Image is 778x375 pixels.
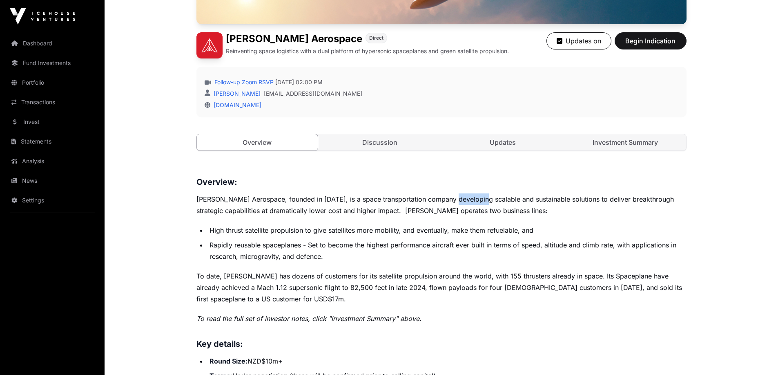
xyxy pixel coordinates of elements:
img: Dawn Aerospace [196,32,223,58]
strong: Round Size: [210,357,247,365]
a: News [7,172,98,190]
button: Updates on [546,32,611,49]
p: To date, [PERSON_NAME] has dozens of customers for its satellite propulsion around the world, wit... [196,270,687,305]
nav: Tabs [197,134,686,150]
a: Updates [442,134,564,150]
span: Begin Indication [625,36,676,46]
a: Statements [7,132,98,150]
span: [DATE] 02:00 PM [275,78,323,86]
iframe: Chat Widget [737,336,778,375]
a: Portfolio [7,74,98,92]
span: Direct [369,35,383,41]
h3: Overview: [196,175,687,189]
a: [EMAIL_ADDRESS][DOMAIN_NAME] [264,90,362,98]
em: To read the full set of investor notes, click "Investment Summary" above. [196,314,421,323]
a: Overview [196,134,319,151]
img: Icehouse Ventures Logo [10,8,75,25]
a: Follow-up Zoom RSVP [213,78,274,86]
li: Rapidly reusable spaceplanes - Set to become the highest performance aircraft ever built in terms... [207,239,687,262]
a: [DOMAIN_NAME] [210,101,261,108]
h3: Key details: [196,337,687,350]
a: Invest [7,113,98,131]
h1: [PERSON_NAME] Aerospace [226,32,362,45]
a: Fund Investments [7,54,98,72]
a: Dashboard [7,34,98,52]
p: [PERSON_NAME] Aerospace, founded in [DATE], is a space transportation company developing scalable... [196,193,687,216]
a: Begin Indication [615,40,687,49]
a: Investment Summary [565,134,686,150]
p: Reinventing space logistics with a dual platform of hypersonic spaceplanes and green satellite pr... [226,47,509,55]
button: Begin Indication [615,32,687,49]
li: High thrust satellite propulsion to give satellites more mobility, and eventually, make them refu... [207,225,687,236]
li: NZD$10m+ [207,355,687,367]
a: Analysis [7,152,98,170]
a: Transactions [7,93,98,111]
a: Settings [7,191,98,209]
a: [PERSON_NAME] [212,90,261,97]
a: Discussion [319,134,441,150]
